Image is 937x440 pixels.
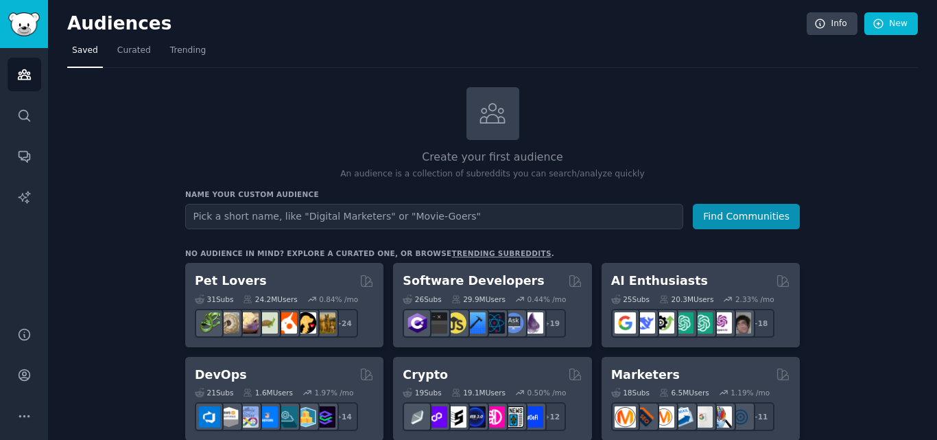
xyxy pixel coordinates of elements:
h2: Crypto [403,367,448,384]
img: PlatformEngineers [314,406,335,428]
img: cockatiel [276,312,297,334]
div: + 18 [746,309,774,338]
div: 0.50 % /mo [527,388,567,397]
img: 0xPolygon [426,406,447,428]
div: 0.44 % /mo [527,294,567,304]
a: Trending [165,40,211,68]
img: platformengineering [276,406,297,428]
input: Pick a short name, like "Digital Marketers" or "Movie-Goers" [185,204,683,229]
div: 26 Sub s [403,294,441,304]
img: defiblockchain [484,406,505,428]
div: 1.97 % /mo [315,388,354,397]
span: Saved [72,45,98,57]
h2: Software Developers [403,273,544,290]
div: 2.33 % /mo [735,294,774,304]
img: ArtificalIntelligence [730,312,751,334]
h2: Create your first audience [185,149,800,166]
img: chatgpt_promptDesign [672,312,693,334]
img: azuredevops [199,406,220,428]
div: No audience in mind? Explore a curated one, or browse . [185,248,554,258]
img: OpenAIDev [711,312,732,334]
a: Curated [112,40,156,68]
img: ethstaker [445,406,466,428]
div: 6.5M Users [659,388,709,397]
div: 19 Sub s [403,388,441,397]
img: herpetology [199,312,220,334]
img: googleads [691,406,713,428]
img: AWS_Certified_Experts [218,406,239,428]
img: leopardgeckos [237,312,259,334]
div: + 19 [537,309,566,338]
img: web3 [464,406,486,428]
span: Curated [117,45,151,57]
p: An audience is a collection of subreddits you can search/analyze quickly [185,168,800,181]
img: AItoolsCatalog [653,312,674,334]
h2: AI Enthusiasts [611,273,708,290]
img: AskComputerScience [503,312,524,334]
img: dogbreed [314,312,335,334]
div: 1.19 % /mo [731,388,770,397]
div: 18 Sub s [611,388,650,397]
img: Docker_DevOps [237,406,259,428]
img: turtle [257,312,278,334]
img: ethfinance [407,406,428,428]
img: MarketingResearch [711,406,732,428]
img: content_marketing [615,406,636,428]
img: GoogleGeminiAI [615,312,636,334]
div: + 11 [746,402,774,431]
h2: Marketers [611,367,680,384]
img: defi_ [522,406,543,428]
div: 25 Sub s [611,294,650,304]
div: 1.6M Users [243,388,293,397]
img: learnjavascript [445,312,466,334]
a: Info [807,12,857,36]
div: + 12 [537,402,566,431]
img: DeepSeek [634,312,655,334]
h3: Name your custom audience [185,189,800,199]
h2: DevOps [195,367,247,384]
div: + 14 [329,402,358,431]
a: Saved [67,40,103,68]
span: Trending [170,45,206,57]
div: 19.1M Users [451,388,506,397]
h2: Audiences [67,13,807,35]
div: 0.84 % /mo [319,294,358,304]
button: Find Communities [693,204,800,229]
div: 31 Sub s [195,294,233,304]
div: + 24 [329,309,358,338]
div: 21 Sub s [195,388,233,397]
img: aws_cdk [295,406,316,428]
div: 20.3M Users [659,294,713,304]
img: DevOpsLinks [257,406,278,428]
a: trending subreddits [451,249,551,257]
img: reactnative [484,312,505,334]
img: AskMarketing [653,406,674,428]
img: ballpython [218,312,239,334]
img: elixir [522,312,543,334]
div: 24.2M Users [243,294,297,304]
img: bigseo [634,406,655,428]
img: GummySearch logo [8,12,40,36]
img: PetAdvice [295,312,316,334]
div: 29.9M Users [451,294,506,304]
img: software [426,312,447,334]
img: OnlineMarketing [730,406,751,428]
a: New [864,12,918,36]
img: csharp [407,312,428,334]
img: chatgpt_prompts_ [691,312,713,334]
h2: Pet Lovers [195,273,267,290]
img: CryptoNews [503,406,524,428]
img: iOSProgramming [464,312,486,334]
img: Emailmarketing [672,406,693,428]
